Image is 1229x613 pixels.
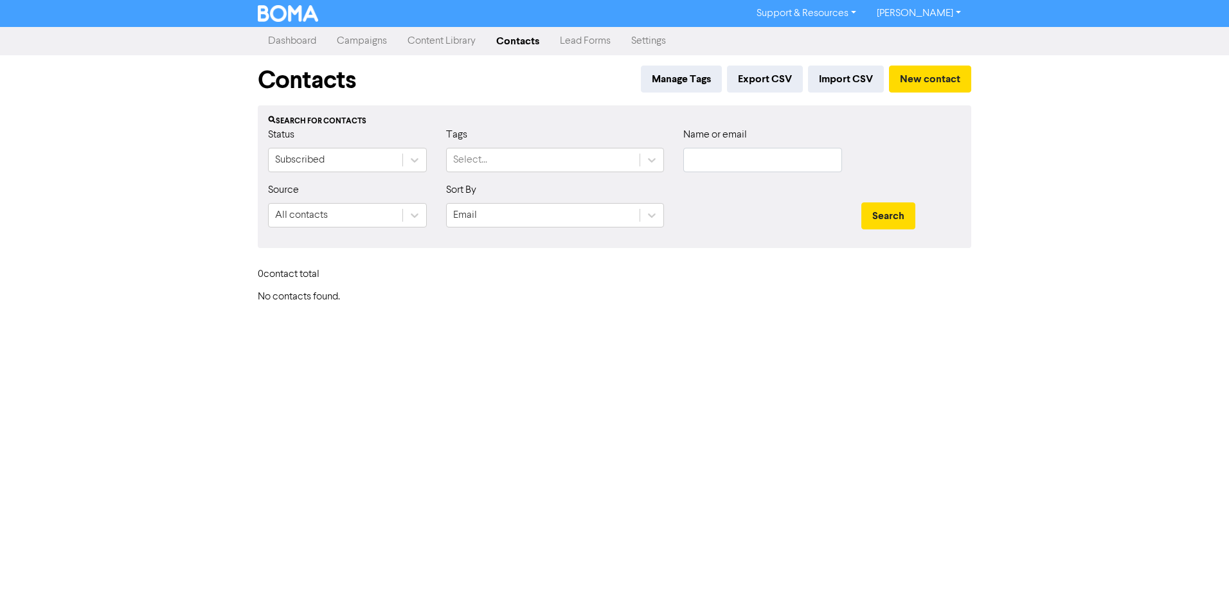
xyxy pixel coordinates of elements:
button: Export CSV [727,66,803,93]
a: Lead Forms [550,28,621,54]
a: Content Library [397,28,486,54]
label: Source [268,182,299,198]
h1: Contacts [258,66,356,95]
div: Search for contacts [268,116,961,127]
div: All contacts [275,208,328,223]
label: Status [268,127,294,143]
div: Email [453,208,477,223]
img: BOMA Logo [258,5,318,22]
label: Tags [446,127,467,143]
div: Subscribed [275,152,325,168]
button: New contact [889,66,971,93]
button: Manage Tags [641,66,722,93]
label: Sort By [446,182,476,198]
a: Settings [621,28,676,54]
h6: No contacts found. [258,291,971,303]
iframe: Chat Widget [1165,551,1229,613]
a: Contacts [486,28,550,54]
a: [PERSON_NAME] [866,3,971,24]
div: Select... [453,152,487,168]
button: Import CSV [808,66,884,93]
h6: 0 contact total [258,269,361,281]
a: Support & Resources [746,3,866,24]
a: Campaigns [327,28,397,54]
a: Dashboard [258,28,327,54]
button: Search [861,202,915,229]
label: Name or email [683,127,747,143]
